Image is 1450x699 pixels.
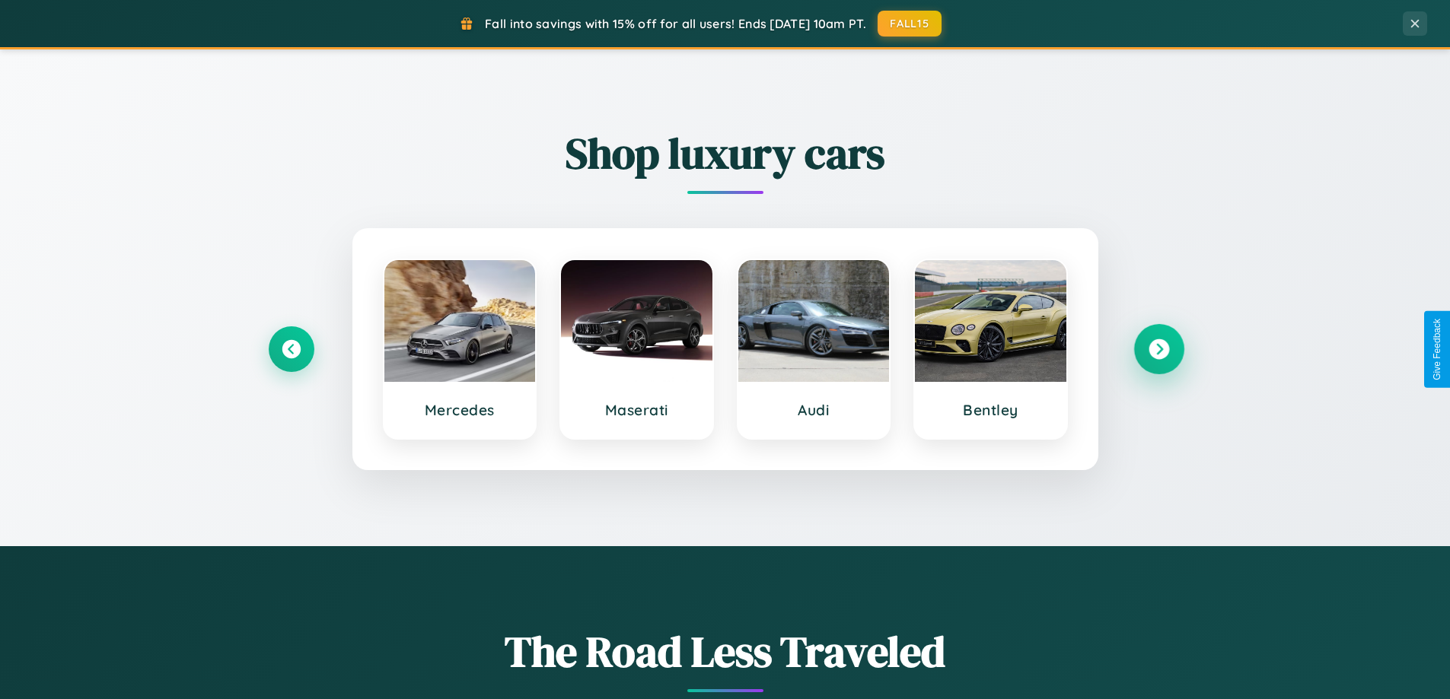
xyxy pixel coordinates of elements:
[878,11,942,37] button: FALL15
[576,401,697,419] h3: Maserati
[400,401,521,419] h3: Mercedes
[269,622,1182,681] h1: The Road Less Traveled
[269,124,1182,183] h2: Shop luxury cars
[485,16,866,31] span: Fall into savings with 15% off for all users! Ends [DATE] 10am PT.
[1432,319,1442,380] div: Give Feedback
[754,401,875,419] h3: Audi
[930,401,1051,419] h3: Bentley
